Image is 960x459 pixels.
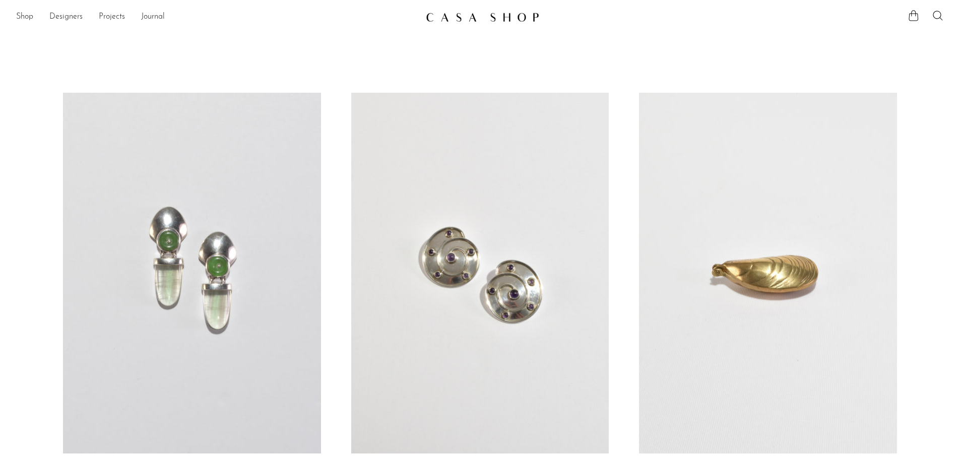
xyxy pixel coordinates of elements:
a: Designers [49,11,83,24]
nav: Desktop navigation [16,9,418,26]
a: Shop [16,11,33,24]
a: Journal [141,11,165,24]
ul: NEW HEADER MENU [16,9,418,26]
a: Projects [99,11,125,24]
